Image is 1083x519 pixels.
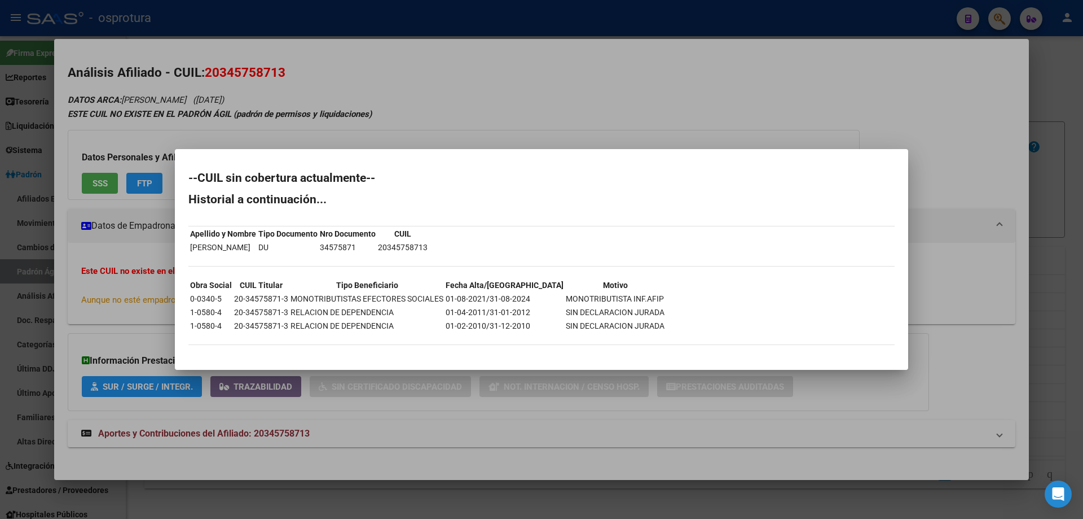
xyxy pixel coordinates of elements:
[190,306,232,319] td: 1-0580-4
[234,279,289,291] th: CUIL Titular
[445,279,564,291] th: Fecha Alta/[GEOGRAPHIC_DATA]
[190,279,232,291] th: Obra Social
[445,293,564,305] td: 01-08-2021/31-08-2024
[258,228,318,240] th: Tipo Documento
[290,306,444,319] td: RELACION DE DEPENDENCIA
[290,293,444,305] td: MONOTRIBUTISTAS EFECTORES SOCIALES
[234,293,289,305] td: 20-34575871-3
[565,293,665,305] td: MONOTRIBUTISTA INF.AFIP
[258,241,318,254] td: DU
[319,241,376,254] td: 34575871
[234,320,289,332] td: 20-34575871-3
[565,279,665,291] th: Motivo
[290,320,444,332] td: RELACION DE DEPENDENCIA
[190,293,232,305] td: 0-0340-5
[188,172,895,184] h2: --CUIL sin cobertura actualmente--
[565,306,665,319] td: SIN DECLARACION JURADA
[188,194,895,205] h2: Historial a continuación...
[234,306,289,319] td: 20-34575871-3
[377,241,428,254] td: 20345758713
[445,306,564,319] td: 01-04-2011/31-01-2012
[190,241,257,254] td: [PERSON_NAME]
[319,228,376,240] th: Nro Documento
[445,320,564,332] td: 01-02-2010/31-12-2010
[190,320,232,332] td: 1-0580-4
[190,228,257,240] th: Apellido y Nombre
[1045,481,1072,508] div: Open Intercom Messenger
[565,320,665,332] td: SIN DECLARACION JURADA
[377,228,428,240] th: CUIL
[290,279,444,291] th: Tipo Beneficiario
